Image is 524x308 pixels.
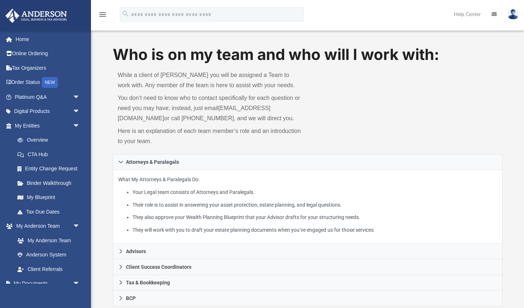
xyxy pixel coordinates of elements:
[113,275,503,291] a: Tax & Bookkeeping
[508,9,519,20] img: User Pic
[118,70,303,90] p: While a client of [PERSON_NAME] you will be assigned a Team to work with. Any member of the team ...
[126,296,136,301] span: BCP
[113,244,503,259] a: Advisors
[126,280,170,285] span: Tax & Bookkeeping
[10,162,91,176] a: Entity Change Request
[126,249,146,254] span: Advisors
[5,75,91,90] a: Order StatusNEW
[126,159,179,165] span: Attorneys & Paralegals
[98,10,107,19] i: menu
[5,219,87,234] a: My Anderson Teamarrow_drop_down
[10,204,91,219] a: Tax Due Dates
[10,176,91,190] a: Binder Walkthrough
[5,90,91,104] a: Platinum Q&Aarrow_drop_down
[113,259,503,275] a: Client Success Coordinators
[132,226,497,235] li: They will work with you to draft your estate planning documents when you’ve engaged us for those ...
[42,77,58,88] div: NEW
[73,90,87,105] span: arrow_drop_down
[132,213,497,222] li: They also approve your Wealth Planning Blueprint that your Advisor drafts for your structuring ne...
[5,104,91,119] a: Digital Productsarrow_drop_down
[10,262,87,276] a: Client Referrals
[73,104,87,119] span: arrow_drop_down
[73,118,87,133] span: arrow_drop_down
[10,190,87,205] a: My Blueprint
[3,9,69,23] img: Anderson Advisors Platinum Portal
[10,248,87,262] a: Anderson System
[113,44,503,65] h1: Who is on my team and who will I work with:
[5,32,91,46] a: Home
[126,264,191,269] span: Client Success Coordinators
[5,118,91,133] a: My Entitiesarrow_drop_down
[113,170,503,244] div: Attorneys & Paralegals
[132,200,497,210] li: Their role is to assist in answering your asset protection, estate planning, and legal questions.
[132,188,497,197] li: Your Legal team consists of Attorneys and Paralegals.
[122,10,130,18] i: search
[73,276,87,291] span: arrow_drop_down
[10,147,91,162] a: CTA Hub
[98,14,107,19] a: menu
[5,46,91,61] a: Online Ordering
[118,175,497,234] p: What My Attorneys & Paralegals Do:
[73,219,87,234] span: arrow_drop_down
[10,233,84,248] a: My Anderson Team
[113,154,503,170] a: Attorneys & Paralegals
[113,291,503,306] a: BCP
[118,93,303,123] p: You don’t need to know who to contact specifically for each question or need you may have; instea...
[5,61,91,75] a: Tax Organizers
[118,126,303,146] p: Here is an explanation of each team member’s role and an introduction to your team.
[5,276,87,291] a: My Documentsarrow_drop_down
[10,133,91,147] a: Overview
